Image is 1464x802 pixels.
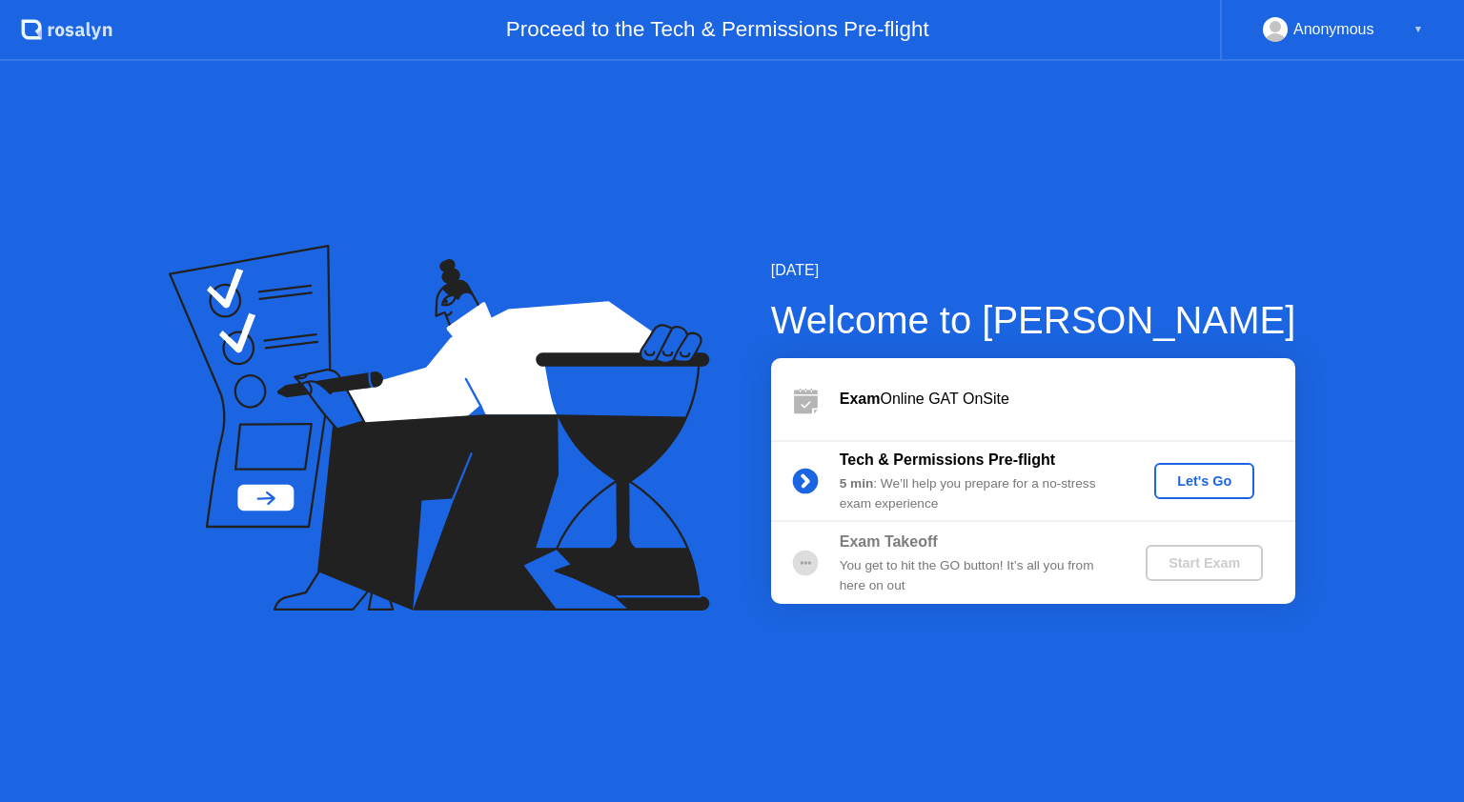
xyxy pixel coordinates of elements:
[840,476,874,491] b: 5 min
[840,474,1114,513] div: : We’ll help you prepare for a no-stress exam experience
[840,533,938,550] b: Exam Takeoff
[1146,545,1263,581] button: Start Exam
[1162,473,1247,489] div: Let's Go
[840,391,881,407] b: Exam
[771,291,1296,349] div: Welcome to [PERSON_NAME]
[771,259,1296,282] div: [DATE]
[1153,555,1255,571] div: Start Exam
[1413,17,1423,42] div: ▼
[840,388,1295,411] div: Online GAT OnSite
[1154,463,1254,499] button: Let's Go
[840,451,1055,468] b: Tech & Permissions Pre-flight
[840,556,1114,595] div: You get to hit the GO button! It’s all you from here on out
[1293,17,1374,42] div: Anonymous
